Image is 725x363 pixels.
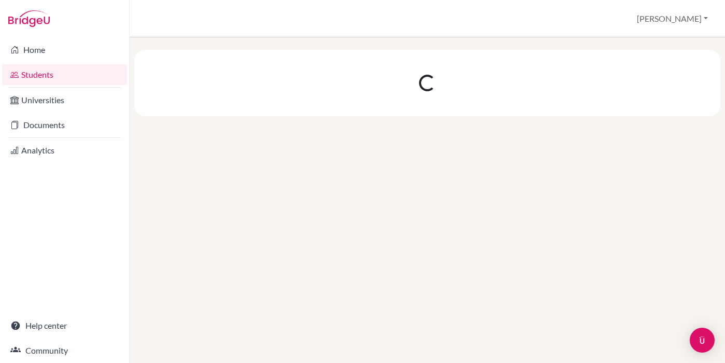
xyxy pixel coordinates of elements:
[2,315,127,336] a: Help center
[2,115,127,135] a: Documents
[2,140,127,161] a: Analytics
[8,10,50,27] img: Bridge-U
[2,90,127,110] a: Universities
[690,328,715,353] div: Open Intercom Messenger
[2,340,127,361] a: Community
[2,64,127,85] a: Students
[632,9,713,29] button: [PERSON_NAME]
[2,39,127,60] a: Home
